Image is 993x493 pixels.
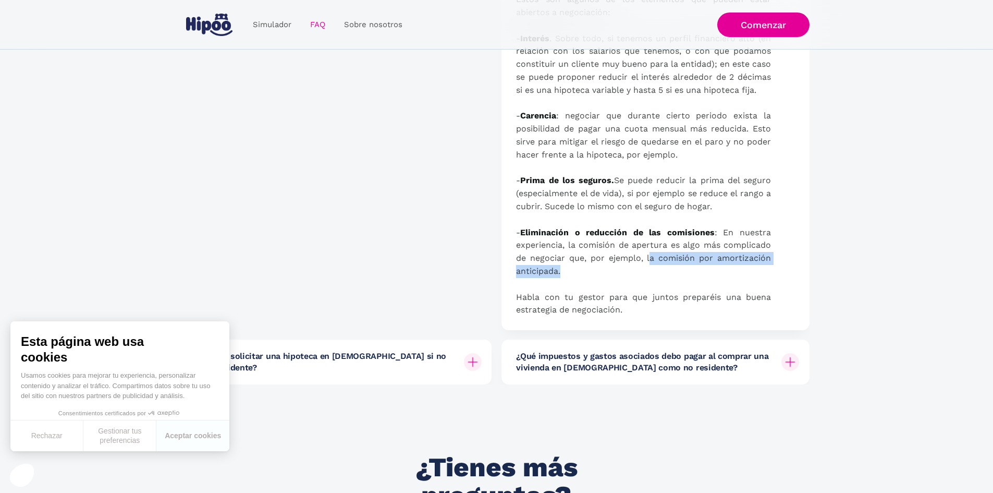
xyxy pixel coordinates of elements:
[184,9,235,40] a: home
[243,15,301,35] a: Simulador
[335,15,412,35] a: Sobre nosotros
[520,227,715,237] strong: Eliminación o reducción de las comisiones
[520,111,556,121] strong: Carencia
[520,175,614,185] strong: Prima de los seguros.
[199,351,456,374] h6: ¿Puedo solicitar una hipoteca en [DEMOGRAPHIC_DATA] si no soy residente?
[717,13,810,37] a: Comenzar
[516,351,773,374] h6: ¿Qué impuestos y gastos asociados debo pagar al comprar una vivienda en [DEMOGRAPHIC_DATA] como n...
[301,15,335,35] a: FAQ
